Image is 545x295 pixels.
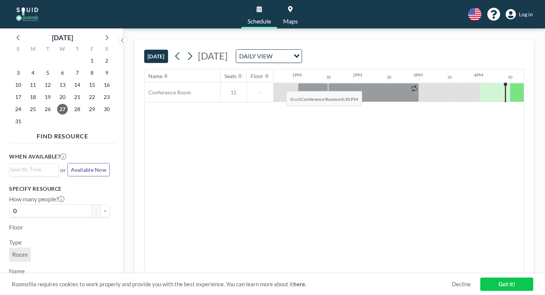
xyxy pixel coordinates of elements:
span: Thursday, August 21, 2025 [72,92,83,102]
span: Saturday, August 16, 2025 [101,80,112,90]
span: [DATE] [198,50,228,61]
div: T [40,45,55,55]
div: Floor [251,73,263,80]
a: Got it! [480,278,533,291]
div: [DATE] [52,32,73,43]
span: Sunday, August 3, 2025 [13,67,23,78]
div: 30 [447,75,452,80]
span: Sunday, August 31, 2025 [13,116,23,127]
span: Wednesday, August 27, 2025 [57,104,68,115]
span: Thursday, August 28, 2025 [72,104,83,115]
div: 3PM [413,72,423,78]
b: 4:30 PM [341,96,358,102]
button: [DATE] [144,50,168,63]
span: or [60,166,66,174]
span: Sunday, August 17, 2025 [13,92,23,102]
span: Tuesday, August 12, 2025 [42,80,53,90]
b: Conference Room [301,96,337,102]
span: Wednesday, August 20, 2025 [57,92,68,102]
span: - [247,89,273,96]
div: Search for option [236,50,302,63]
span: Friday, August 1, 2025 [87,55,97,66]
div: 30 [387,75,391,80]
span: 15 [221,89,246,96]
label: Type [9,239,22,246]
span: Thursday, August 14, 2025 [72,80,83,90]
span: Sunday, August 24, 2025 [13,104,23,115]
div: Seats [224,73,237,80]
a: Decline [452,281,471,288]
button: Available Now [67,163,110,176]
label: Name [9,267,25,275]
span: Friday, August 29, 2025 [87,104,97,115]
span: Saturday, August 9, 2025 [101,67,112,78]
span: Saturday, August 30, 2025 [101,104,112,115]
button: - [92,204,101,217]
span: Tuesday, August 26, 2025 [42,104,53,115]
div: 30 [508,75,512,80]
label: Floor [9,223,23,231]
h4: FIND RESOURCE [9,129,116,140]
a: here. [293,281,306,287]
div: S [11,45,26,55]
label: How many people? [9,195,64,203]
span: Tuesday, August 5, 2025 [42,67,53,78]
div: Name [148,73,162,80]
div: M [26,45,40,55]
span: DAILY VIEW [238,51,274,61]
span: Friday, August 15, 2025 [87,80,97,90]
span: Monday, August 4, 2025 [28,67,38,78]
div: 2PM [353,72,362,78]
div: F [84,45,99,55]
span: Wednesday, August 6, 2025 [57,67,68,78]
span: Maps [283,18,298,24]
span: Conference Room [145,89,191,96]
span: Thursday, August 7, 2025 [72,67,83,78]
span: Friday, August 8, 2025 [87,67,97,78]
span: Schedule [248,18,271,24]
span: Monday, August 18, 2025 [28,92,38,102]
span: Saturday, August 23, 2025 [101,92,112,102]
span: Sunday, August 10, 2025 [13,80,23,90]
div: W [55,45,70,55]
span: Wednesday, August 13, 2025 [57,80,68,90]
div: 1PM [292,72,302,78]
div: S [99,45,114,55]
span: Monday, August 11, 2025 [28,80,38,90]
button: + [101,204,110,217]
img: organization-logo [12,7,42,22]
a: Log in [506,9,533,20]
span: Saturday, August 2, 2025 [101,55,112,66]
input: Search for option [10,165,54,174]
span: Available Now [71,166,106,173]
div: 30 [326,75,331,80]
div: Search for option [9,164,58,175]
span: Book at [286,91,362,106]
span: Tuesday, August 19, 2025 [42,92,53,102]
span: Log in [519,11,533,18]
h3: Specify resource [9,185,110,192]
span: Room [12,251,28,258]
div: 4PM [474,72,483,78]
input: Search for option [275,51,289,61]
span: Roomzilla requires cookies to work properly and provide you with the best experience. You can lea... [12,281,452,288]
div: T [70,45,84,55]
span: Monday, August 25, 2025 [28,104,38,115]
span: Friday, August 22, 2025 [87,92,97,102]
